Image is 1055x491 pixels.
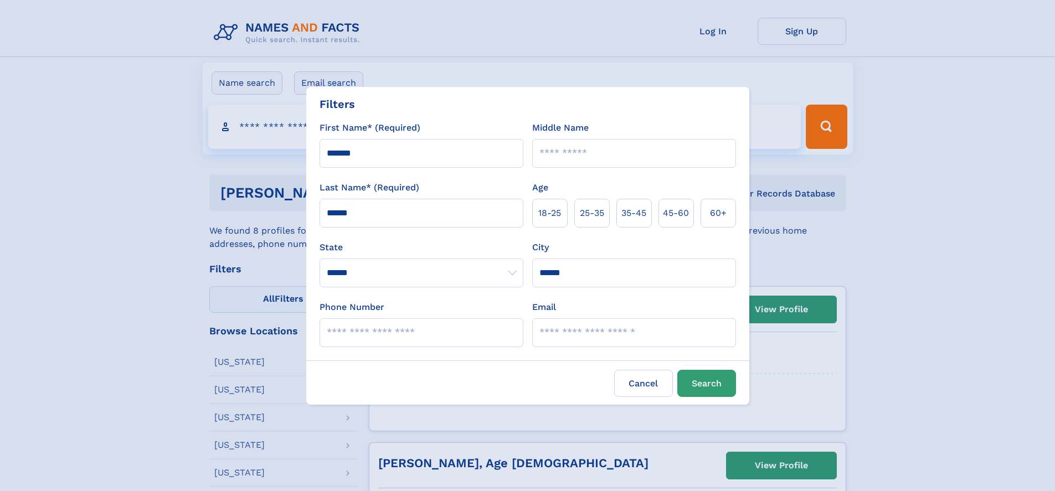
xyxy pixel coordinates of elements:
label: State [320,241,523,254]
span: 35‑45 [621,206,646,220]
div: Filters [320,96,355,112]
span: 25‑35 [580,206,604,220]
span: 18‑25 [538,206,561,220]
label: Cancel [614,370,673,397]
label: City [532,241,549,254]
label: Email [532,301,556,314]
span: 60+ [710,206,727,220]
label: Age [532,181,548,194]
label: Phone Number [320,301,384,314]
label: Last Name* (Required) [320,181,419,194]
span: 45‑60 [663,206,689,220]
button: Search [677,370,736,397]
label: Middle Name [532,121,589,135]
label: First Name* (Required) [320,121,420,135]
